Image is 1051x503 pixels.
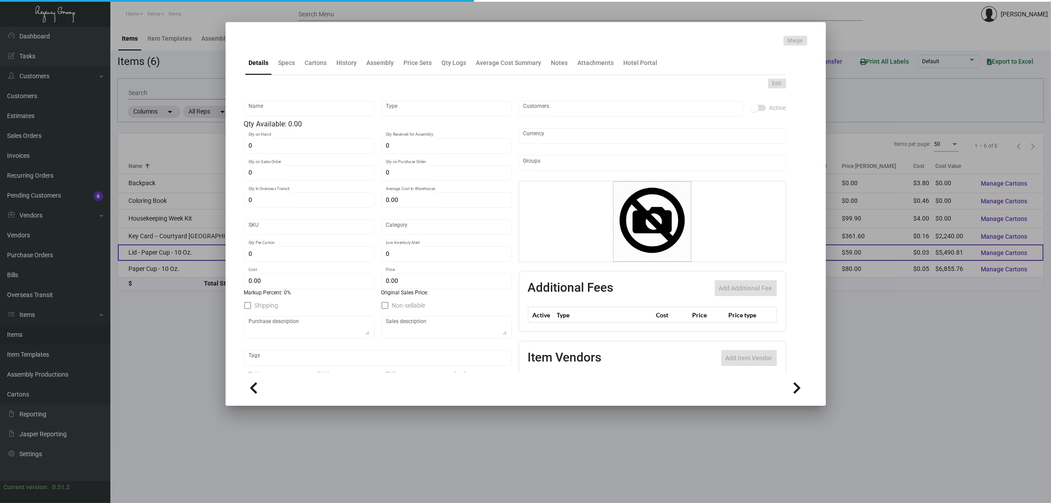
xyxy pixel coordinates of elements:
span: Merge [788,37,803,45]
h2: Additional Fees [528,280,614,296]
h2: Item Vendors [528,350,602,366]
div: Current version: [4,483,49,492]
div: Notes [551,58,568,68]
div: Details [249,58,269,68]
div: History [337,58,357,68]
div: Cartons [305,58,327,68]
div: Qty Available: 0.00 [244,119,512,130]
th: Active [528,307,555,323]
div: 0.51.2 [52,483,70,492]
button: Add item Vendor [721,350,777,366]
th: Cost [654,307,690,323]
button: Add Additional Fee [715,280,777,296]
input: Add new.. [523,105,738,112]
div: Hotel Portal [624,58,658,68]
span: Active [769,103,786,113]
th: Price [690,307,726,323]
div: Price Sets [404,58,432,68]
div: Average Cost Summary [476,58,542,68]
div: Specs [279,58,295,68]
span: Add Additional Fee [719,285,772,292]
th: Price type [726,307,766,323]
span: Edit [772,80,782,88]
span: Add item Vendor [726,354,772,362]
button: Edit [768,79,786,88]
div: Qty Logs [442,58,467,68]
span: Shipping [255,300,279,311]
span: Non-sellable [392,300,426,311]
div: Assembly [367,58,394,68]
input: Add new.. [523,160,781,167]
div: Attachments [578,58,614,68]
button: Merge [784,36,807,46]
th: Type [555,307,654,323]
